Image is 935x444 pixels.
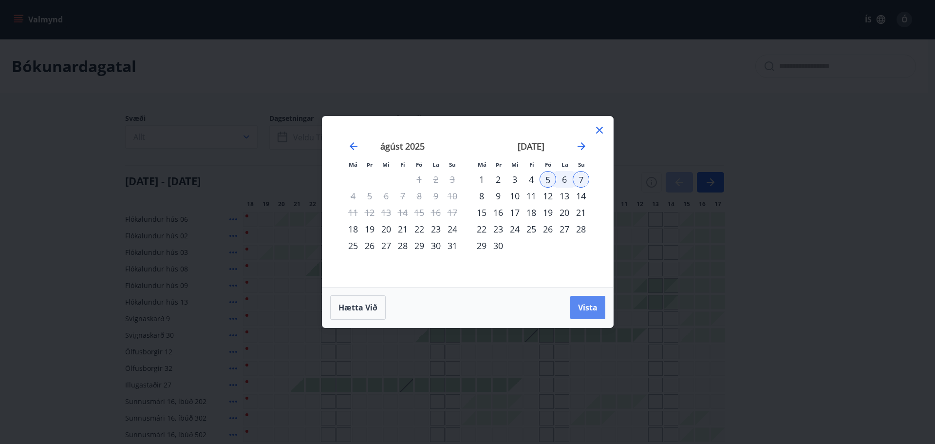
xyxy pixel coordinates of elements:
[444,204,461,221] td: Not available. sunnudagur, 17. ágúst 2025
[523,171,540,188] td: Choose fimmtudagur, 4. september 2025 as your check-in date. It’s available.
[529,161,534,168] small: Fi
[361,237,378,254] div: 26
[490,171,506,188] td: Choose þriðjudagur, 2. september 2025 as your check-in date. It’s available.
[506,171,523,188] div: 3
[540,171,556,188] td: Selected as start date. föstudagur, 5. september 2025
[473,221,490,237] td: Choose mánudagur, 22. september 2025 as your check-in date. It’s available.
[540,204,556,221] td: Choose föstudagur, 19. september 2025 as your check-in date. It’s available.
[432,161,439,168] small: La
[345,204,361,221] td: Not available. mánudagur, 11. ágúst 2025
[444,171,461,188] td: Not available. sunnudagur, 3. ágúst 2025
[411,237,428,254] div: 29
[518,140,544,152] strong: [DATE]
[349,161,357,168] small: Má
[428,221,444,237] td: Choose laugardagur, 23. ágúst 2025 as your check-in date. It’s available.
[411,221,428,237] div: 22
[382,161,390,168] small: Mi
[540,204,556,221] div: 19
[444,221,461,237] div: 24
[378,237,394,254] td: Choose miðvikudagur, 27. ágúst 2025 as your check-in date. It’s available.
[523,171,540,188] div: 4
[523,204,540,221] td: Choose fimmtudagur, 18. september 2025 as your check-in date. It’s available.
[345,237,361,254] div: 25
[556,204,573,221] td: Choose laugardagur, 20. september 2025 as your check-in date. It’s available.
[490,204,506,221] div: 16
[428,204,444,221] td: Not available. laugardagur, 16. ágúst 2025
[561,161,568,168] small: La
[506,204,523,221] td: Choose miðvikudagur, 17. september 2025 as your check-in date. It’s available.
[473,188,490,204] td: Choose mánudagur, 8. september 2025 as your check-in date. It’s available.
[394,204,411,221] td: Not available. fimmtudagur, 14. ágúst 2025
[523,188,540,204] div: 11
[411,237,428,254] td: Choose föstudagur, 29. ágúst 2025 as your check-in date. It’s available.
[428,221,444,237] div: 23
[490,237,506,254] td: Choose þriðjudagur, 30. september 2025 as your check-in date. It’s available.
[523,221,540,237] div: 25
[545,161,551,168] small: Fö
[540,171,556,188] div: 5
[490,171,506,188] div: 2
[330,295,386,320] button: Hætta við
[490,188,506,204] td: Choose þriðjudagur, 9. september 2025 as your check-in date. It’s available.
[361,204,378,221] td: Not available. þriðjudagur, 12. ágúst 2025
[428,171,444,188] td: Not available. laugardagur, 2. ágúst 2025
[556,221,573,237] div: 27
[345,221,361,237] div: 18
[523,221,540,237] td: Choose fimmtudagur, 25. september 2025 as your check-in date. It’s available.
[576,140,587,152] div: Move forward to switch to the next month.
[394,237,411,254] div: 28
[578,302,598,313] span: Vista
[367,161,373,168] small: Þr
[394,188,411,204] td: Not available. fimmtudagur, 7. ágúst 2025
[523,204,540,221] div: 18
[361,237,378,254] td: Choose þriðjudagur, 26. ágúst 2025 as your check-in date. It’s available.
[556,204,573,221] div: 20
[506,204,523,221] div: 17
[378,237,394,254] div: 27
[444,221,461,237] td: Choose sunnudagur, 24. ágúst 2025 as your check-in date. It’s available.
[478,161,486,168] small: Má
[338,302,377,313] span: Hætta við
[556,221,573,237] td: Choose laugardagur, 27. september 2025 as your check-in date. It’s available.
[490,221,506,237] td: Choose þriðjudagur, 23. september 2025 as your check-in date. It’s available.
[473,237,490,254] td: Choose mánudagur, 29. september 2025 as your check-in date. It’s available.
[345,237,361,254] td: Choose mánudagur, 25. ágúst 2025 as your check-in date. It’s available.
[345,221,361,237] td: Choose mánudagur, 18. ágúst 2025 as your check-in date. It’s available.
[556,171,573,188] div: 6
[573,171,589,188] div: 7
[378,221,394,237] div: 20
[378,204,394,221] td: Not available. miðvikudagur, 13. ágúst 2025
[540,221,556,237] div: 26
[411,171,428,188] td: Not available. föstudagur, 1. ágúst 2025
[449,161,456,168] small: Su
[473,171,490,188] td: Choose mánudagur, 1. september 2025 as your check-in date. It’s available.
[416,161,422,168] small: Fö
[348,140,359,152] div: Move backward to switch to the previous month.
[570,296,605,319] button: Vista
[523,188,540,204] td: Choose fimmtudagur, 11. september 2025 as your check-in date. It’s available.
[506,188,523,204] td: Choose miðvikudagur, 10. september 2025 as your check-in date. It’s available.
[490,221,506,237] div: 23
[394,221,411,237] td: Choose fimmtudagur, 21. ágúst 2025 as your check-in date. It’s available.
[394,237,411,254] td: Choose fimmtudagur, 28. ágúst 2025 as your check-in date. It’s available.
[334,128,601,275] div: Calendar
[573,171,589,188] td: Selected as end date. sunnudagur, 7. september 2025
[556,188,573,204] div: 13
[490,188,506,204] div: 9
[506,171,523,188] td: Choose miðvikudagur, 3. september 2025 as your check-in date. It’s available.
[428,237,444,254] div: 30
[411,188,428,204] td: Not available. föstudagur, 8. ágúst 2025
[444,237,461,254] td: Choose sunnudagur, 31. ágúst 2025 as your check-in date. It’s available.
[540,188,556,204] div: 12
[540,188,556,204] td: Choose föstudagur, 12. september 2025 as your check-in date. It’s available.
[361,221,378,237] div: 19
[473,204,490,221] td: Choose mánudagur, 15. september 2025 as your check-in date. It’s available.
[444,188,461,204] td: Not available. sunnudagur, 10. ágúst 2025
[573,221,589,237] div: 28
[473,171,490,188] div: 1
[394,221,411,237] div: 21
[573,204,589,221] div: 21
[556,171,573,188] td: Selected. laugardagur, 6. september 2025
[573,188,589,204] td: Choose sunnudagur, 14. september 2025 as your check-in date. It’s available.
[473,204,490,221] div: 15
